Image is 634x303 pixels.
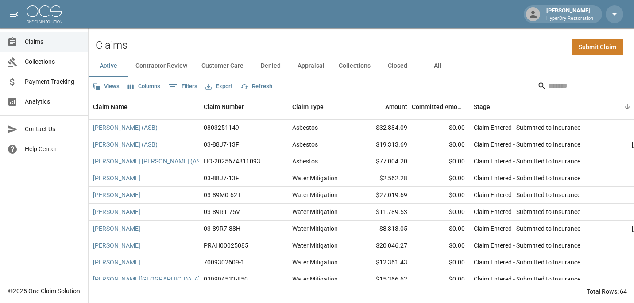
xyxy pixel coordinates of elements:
[292,207,338,216] div: Water Mitigation
[5,5,23,23] button: open drawer
[204,224,240,233] div: 03-89R7-88H
[546,15,593,23] p: HyperDry Restoration
[25,57,81,66] span: Collections
[412,187,469,204] div: $0.00
[199,94,288,119] div: Claim Number
[204,94,244,119] div: Claim Number
[204,174,239,183] div: 03-88J7-13F
[204,258,244,267] div: 7009302609-1
[292,123,318,132] div: Asbestos
[412,120,469,136] div: $0.00
[93,258,140,267] a: [PERSON_NAME]
[25,124,81,134] span: Contact Us
[292,258,338,267] div: Water Mitigation
[354,254,412,271] div: $12,361.43
[204,140,239,149] div: 03-88J7-13F
[292,275,338,284] div: Water Mitigation
[385,94,407,119] div: Amount
[93,207,140,216] a: [PERSON_NAME]
[93,157,206,166] a: [PERSON_NAME] [PERSON_NAME] (ASB)
[412,271,469,288] div: $0.00
[474,224,580,233] div: Claim Entered - Submitted to Insurance
[203,80,235,93] button: Export
[8,287,80,295] div: © 2025 One Claim Solution
[354,94,412,119] div: Amount
[474,157,580,166] div: Claim Entered - Submitted to Insurance
[27,5,62,23] img: ocs-logo-white-transparent.png
[354,170,412,187] div: $2,562.28
[418,55,457,77] button: All
[412,170,469,187] div: $0.00
[93,174,140,183] a: [PERSON_NAME]
[93,275,200,284] a: [PERSON_NAME][GEOGRAPHIC_DATA]
[292,174,338,183] div: Water Mitigation
[25,77,81,86] span: Payment Tracking
[354,153,412,170] div: $77,004.20
[354,237,412,254] div: $20,046.27
[204,241,248,250] div: PRAH00025085
[474,140,580,149] div: Claim Entered - Submitted to Insurance
[354,221,412,237] div: $8,313.05
[412,237,469,254] div: $0.00
[474,275,580,284] div: Claim Entered - Submitted to Insurance
[587,287,627,296] div: Total Rows: 64
[474,94,490,119] div: Stage
[474,207,580,216] div: Claim Entered - Submitted to Insurance
[25,144,81,154] span: Help Center
[288,94,354,119] div: Claim Type
[474,123,580,132] div: Claim Entered - Submitted to Insurance
[354,271,412,288] div: $15,366.62
[204,123,239,132] div: 0803251149
[354,120,412,136] div: $32,884.09
[96,39,128,52] h2: Claims
[354,187,412,204] div: $27,019.69
[238,80,274,93] button: Refresh
[25,37,81,47] span: Claims
[621,101,634,113] button: Sort
[25,97,81,106] span: Analytics
[412,94,465,119] div: Committed Amount
[412,221,469,237] div: $0.00
[93,190,140,199] a: [PERSON_NAME]
[251,55,290,77] button: Denied
[412,153,469,170] div: $0.00
[292,157,318,166] div: Asbestos
[128,55,194,77] button: Contractor Review
[378,55,418,77] button: Closed
[93,94,128,119] div: Claim Name
[474,241,580,250] div: Claim Entered - Submitted to Insurance
[166,80,200,94] button: Show filters
[93,140,158,149] a: [PERSON_NAME] (ASB)
[204,190,241,199] div: 03-89M0-62T
[412,136,469,153] div: $0.00
[292,224,338,233] div: Water Mitigation
[572,39,623,55] a: Submit Claim
[474,174,580,183] div: Claim Entered - Submitted to Insurance
[537,79,632,95] div: Search
[204,207,240,216] div: 03-89R1-75V
[354,204,412,221] div: $11,789.53
[543,6,597,22] div: [PERSON_NAME]
[469,94,602,119] div: Stage
[204,275,248,284] div: 039994533-850
[125,80,162,93] button: Select columns
[89,55,634,77] div: dynamic tabs
[93,224,140,233] a: [PERSON_NAME]
[292,241,338,250] div: Water Mitigation
[292,94,324,119] div: Claim Type
[412,204,469,221] div: $0.00
[89,94,199,119] div: Claim Name
[89,55,128,77] button: Active
[332,55,378,77] button: Collections
[290,55,332,77] button: Appraisal
[204,157,260,166] div: HO-2025674811093
[292,190,338,199] div: Water Mitigation
[474,190,580,199] div: Claim Entered - Submitted to Insurance
[354,136,412,153] div: $19,313.69
[412,254,469,271] div: $0.00
[93,123,158,132] a: [PERSON_NAME] (ASB)
[292,140,318,149] div: Asbestos
[412,94,469,119] div: Committed Amount
[474,258,580,267] div: Claim Entered - Submitted to Insurance
[93,241,140,250] a: [PERSON_NAME]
